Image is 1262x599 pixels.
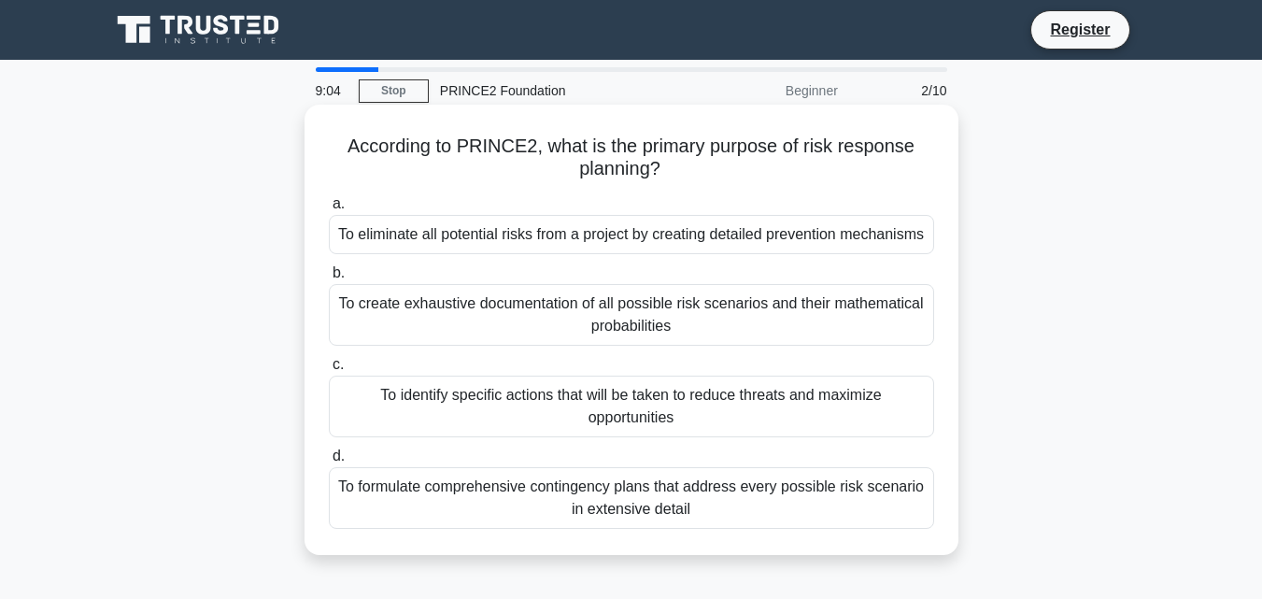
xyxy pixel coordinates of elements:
div: 9:04 [305,72,359,109]
div: To formulate comprehensive contingency plans that address every possible risk scenario in extensi... [329,467,934,529]
span: a. [333,195,345,211]
span: b. [333,264,345,280]
div: 2/10 [849,72,958,109]
div: PRINCE2 Foundation [429,72,686,109]
h5: According to PRINCE2, what is the primary purpose of risk response planning? [327,135,936,181]
div: To create exhaustive documentation of all possible risk scenarios and their mathematical probabil... [329,284,934,346]
div: Beginner [686,72,849,109]
span: d. [333,448,345,464]
a: Stop [359,79,429,103]
div: To identify specific actions that will be taken to reduce threats and maximize opportunities [329,376,934,437]
div: To eliminate all potential risks from a project by creating detailed prevention mechanisms [329,215,934,254]
span: c. [333,356,344,372]
a: Register [1039,18,1121,41]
